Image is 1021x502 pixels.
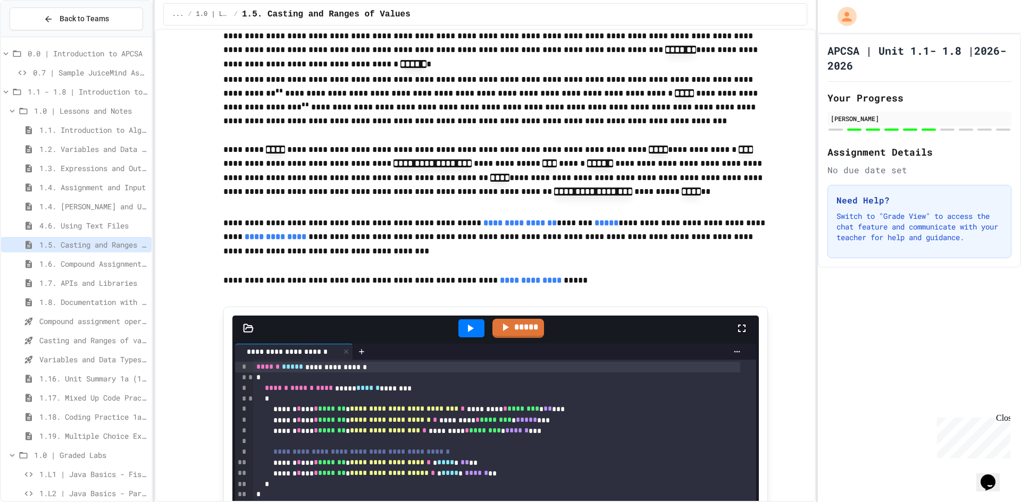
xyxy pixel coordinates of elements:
span: 1.2. Variables and Data Types [39,143,147,155]
span: 0.7 | Sample JuiceMind Assignment - [GEOGRAPHIC_DATA] [33,67,147,78]
span: / [188,10,191,19]
span: 1.0 | Graded Labs [34,449,147,461]
span: 0.0 | Introduction to APCSA [28,48,147,59]
span: 1.1. Introduction to Algorithms, Programming, and Compilers [39,124,147,135]
h2: Assignment Details [827,144,1011,159]
span: 1.7. APIs and Libraries [39,277,147,288]
span: Casting and Ranges of variables - Quiz [39,335,147,346]
p: Switch to "Grade View" to access the chat feature and communicate with your teacher for help and ... [836,211,1002,243]
span: 1.5. Casting and Ranges of Values [39,239,147,250]
span: 1.19. Multiple Choice Exercises for Unit 1a (1.1-1.6) [39,430,147,441]
span: 1.0 | Lessons and Notes [34,105,147,116]
span: 4.6. Using Text Files [39,220,147,231]
span: 1.18. Coding Practice 1a (1.1-1.6) [39,411,147,422]
span: ... [172,10,184,19]
h3: Need Help? [836,194,1002,207]
span: 1.8. Documentation with Comments and Preconditions [39,296,147,308]
iframe: chat widget [976,460,1010,491]
button: Back to Teams [10,7,143,30]
span: 1.6. Compound Assignment Operators [39,258,147,269]
span: / [234,10,238,19]
span: 1.4. [PERSON_NAME] and User Input [39,201,147,212]
span: 1.L1 | Java Basics - Fish Lab [39,469,147,480]
span: 1.5. Casting and Ranges of Values [242,8,411,21]
span: 1.0 | Lessons and Notes [196,10,230,19]
span: 1.16. Unit Summary 1a (1.1-1.6) [39,373,147,384]
span: 1.1 - 1.8 | Introduction to Java [28,86,147,97]
span: Compound assignment operators - Quiz [39,316,147,327]
span: Variables and Data Types - Quiz [39,354,147,365]
h2: Your Progress [827,90,1011,105]
span: 1.L2 | Java Basics - Paragraphs Lab [39,488,147,499]
div: No due date set [827,164,1011,176]
div: Chat with us now!Close [4,4,73,67]
span: 1.17. Mixed Up Code Practice 1.1-1.6 [39,392,147,403]
div: My Account [826,4,859,29]
span: 1.4. Assignment and Input [39,182,147,193]
span: Back to Teams [60,13,109,24]
div: [PERSON_NAME] [831,114,1008,123]
span: 1.3. Expressions and Output [New] [39,163,147,174]
iframe: chat widget [933,413,1010,458]
h1: APCSA | Unit 1.1- 1.8 |2026-2026 [827,43,1011,73]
